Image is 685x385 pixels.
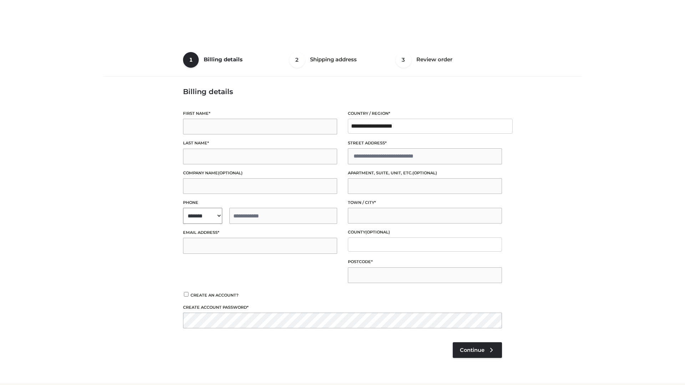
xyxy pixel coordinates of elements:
span: 2 [289,52,305,68]
label: County [348,229,502,236]
label: Country / Region [348,110,502,117]
a: Continue [453,342,502,358]
span: Billing details [204,56,243,63]
label: Email address [183,229,337,236]
label: Street address [348,140,502,147]
label: Town / City [348,199,502,206]
input: Create an account? [183,292,189,297]
span: (optional) [218,170,243,175]
span: Continue [460,347,484,353]
label: Company name [183,170,337,176]
span: (optional) [365,230,390,235]
label: Phone [183,199,337,206]
span: 1 [183,52,199,68]
label: Last name [183,140,337,147]
span: Create an account? [191,293,239,298]
h3: Billing details [183,87,502,96]
span: Review order [416,56,452,63]
span: 3 [396,52,411,68]
label: Apartment, suite, unit, etc. [348,170,502,176]
label: First name [183,110,337,117]
label: Create account password [183,304,502,311]
span: (optional) [412,170,437,175]
span: Shipping address [310,56,357,63]
label: Postcode [348,258,502,265]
